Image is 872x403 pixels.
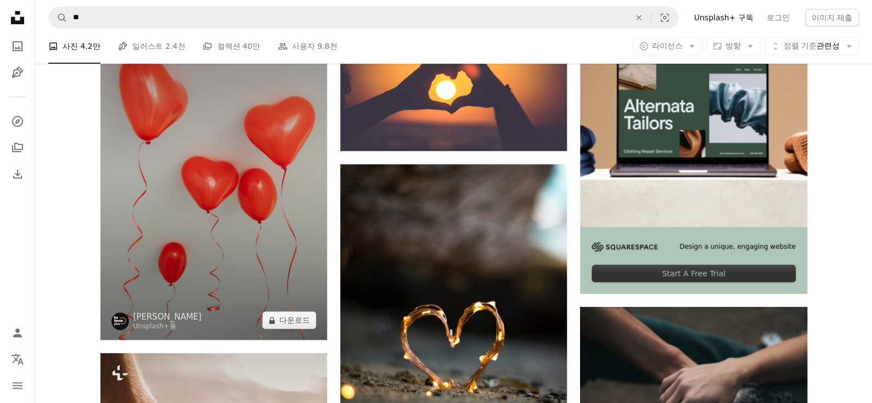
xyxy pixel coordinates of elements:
a: 홈 — Unsplash [7,7,29,31]
span: 방향 [725,41,741,50]
a: Unsplash+ [133,322,170,330]
a: 공중에 떠 있는 빨간 풍선 무리 [100,165,327,175]
a: 일러스트 2.4천 [118,29,185,64]
span: 40만 [243,40,260,52]
button: 다운로드 [262,311,316,329]
img: file-1705255347840-230a6ab5bca9image [592,242,657,251]
button: 메뉴 [7,374,29,396]
button: 시각적 검색 [651,7,678,28]
button: 정렬 기준관련성 [764,37,859,55]
button: Unsplash 검색 [49,7,67,28]
div: Start A Free Trial [592,265,795,282]
span: 관련성 [784,41,840,52]
a: 사진 [7,35,29,57]
a: 컬렉션 [7,137,29,159]
span: 정렬 기준 [784,41,817,50]
a: 로그인 / 가입 [7,322,29,344]
button: 방향 [706,37,760,55]
a: Unsplash+ 구독 [687,9,760,26]
button: 이미지 제출 [805,9,859,26]
div: 용 [133,322,202,331]
img: Karolina Grabowska의 프로필로 이동 [111,312,129,330]
button: 언어 [7,348,29,370]
a: 탐색 [7,110,29,132]
button: 삭제 [627,7,651,28]
span: Design a unique, engaging website [679,242,796,251]
a: 갈색 모래에 하트 모양의 Fairy Lite 클로즈업 사진 [340,329,567,339]
button: 라이선스 [633,37,702,55]
a: 다운로드 내역 [7,163,29,185]
a: [PERSON_NAME] [133,311,202,322]
span: 2.4천 [165,40,185,52]
a: 사용자 9.8천 [278,29,337,64]
a: 하트를 형성하는 사람의 손의 실루엣 [340,70,567,80]
a: 컬렉션 40만 [202,29,260,64]
a: 일러스트 [7,61,29,83]
span: 9.8천 [317,40,337,52]
span: 라이선스 [652,41,683,50]
a: 로그인 [760,9,796,26]
form: 사이트 전체에서 이미지 찾기 [48,7,678,29]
